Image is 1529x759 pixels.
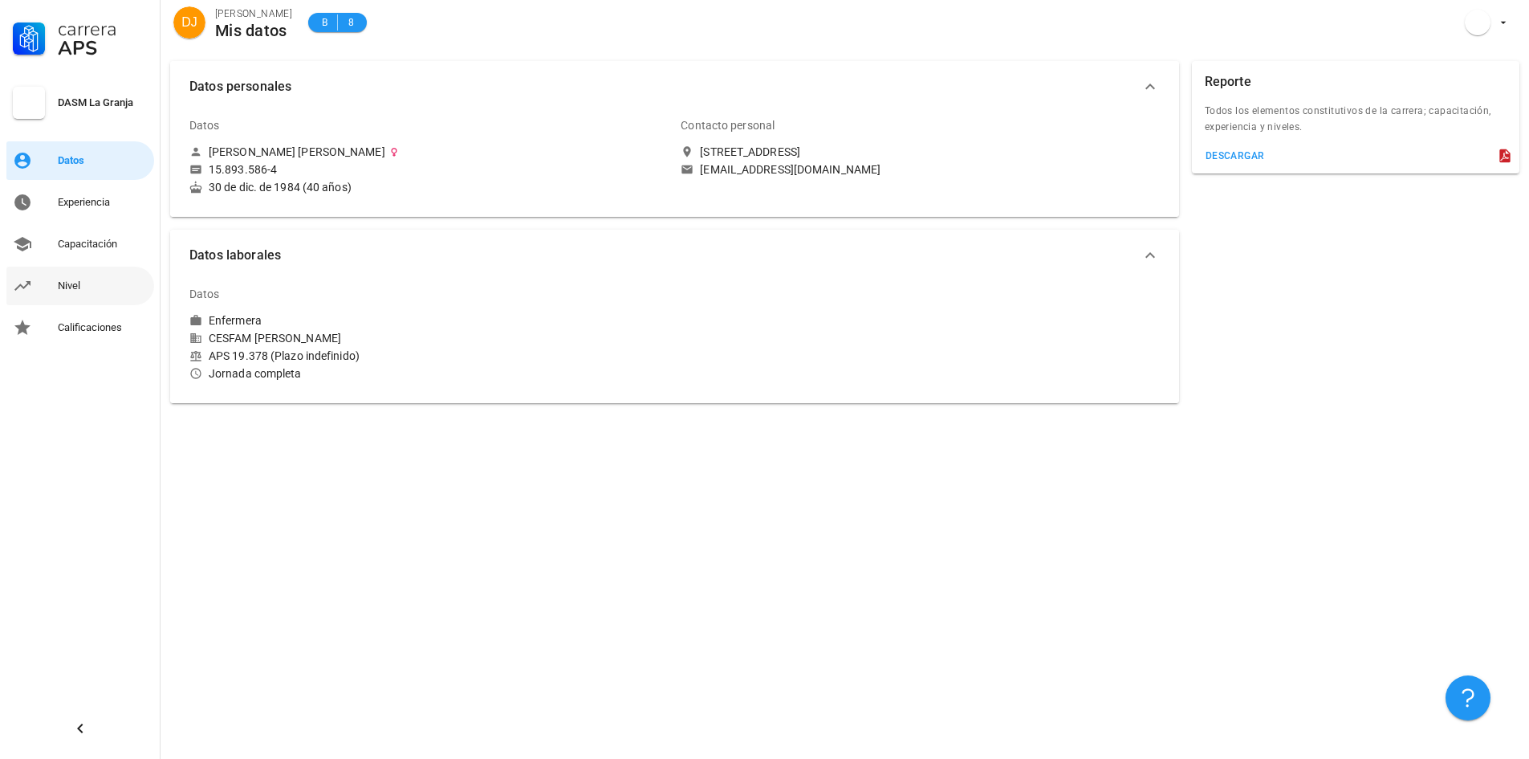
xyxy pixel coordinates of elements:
[58,96,148,109] div: DASM La Granja
[6,183,154,222] a: Experiencia
[189,275,220,313] div: Datos
[1192,103,1519,145] div: Todos los elementos constitutivos de la carrera; capacitación, experiencia y niveles.
[6,141,154,180] a: Datos
[58,238,148,251] div: Capacitación
[215,22,292,39] div: Mis datos
[6,308,154,347] a: Calificaciones
[58,19,148,39] div: Carrera
[681,106,775,145] div: Contacto personal
[344,14,357,31] span: 8
[58,321,148,334] div: Calificaciones
[215,6,292,22] div: [PERSON_NAME]
[58,39,148,58] div: APS
[1465,10,1490,35] div: avatar
[209,145,385,159] div: [PERSON_NAME] [PERSON_NAME]
[189,244,1141,267] span: Datos laborales
[6,225,154,263] a: Capacitación
[189,331,668,345] div: CESFAM [PERSON_NAME]
[318,14,331,31] span: B
[189,180,668,194] div: 30 de dic. de 1984 (40 años)
[189,106,220,145] div: Datos
[181,6,197,39] span: DJ
[58,280,148,292] div: Nivel
[189,75,1141,98] span: Datos personales
[189,366,668,381] div: Jornada completa
[1205,150,1265,161] div: descargar
[58,154,148,167] div: Datos
[681,162,1159,177] a: [EMAIL_ADDRESS][DOMAIN_NAME]
[1198,145,1271,167] button: descargar
[170,61,1179,112] button: Datos personales
[170,230,1179,281] button: Datos laborales
[1205,61,1251,103] div: Reporte
[700,162,880,177] div: [EMAIL_ADDRESS][DOMAIN_NAME]
[58,196,148,209] div: Experiencia
[6,267,154,305] a: Nivel
[681,145,1159,159] a: [STREET_ADDRESS]
[189,349,668,363] div: APS 19.378 (Plazo indefinido)
[173,6,205,39] div: avatar
[209,313,262,328] div: Enfermera
[700,145,800,159] div: [STREET_ADDRESS]
[209,162,277,177] div: 15.893.586-4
